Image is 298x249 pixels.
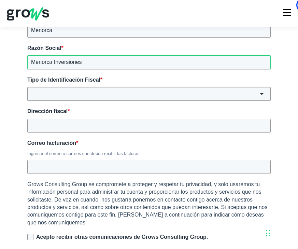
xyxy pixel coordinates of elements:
img: grows - hubspot [7,7,49,20]
div: Ingresar el correo o correos que deben recibir las facturas [27,151,271,157]
span: Tipo de Identificación Fiscal [27,77,100,83]
input: Acepto recibir otras comunicaciones de Grows Consulting Group. [27,234,33,240]
div: Widget de chat [175,153,298,249]
span: Acepto recibir otras comunicaciones de Grows Consulting Group. [36,234,208,240]
span: Razón Social [27,45,61,51]
iframe: Chat Widget [175,153,298,249]
div: Grows Consulting Group se compromete a proteger y respetar tu privacidad, y solo usaremos tu info... [27,181,271,226]
span: Correo facturación [27,140,76,146]
div: Arrastrar [266,223,270,244]
span: Dirección fiscal [27,108,68,114]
